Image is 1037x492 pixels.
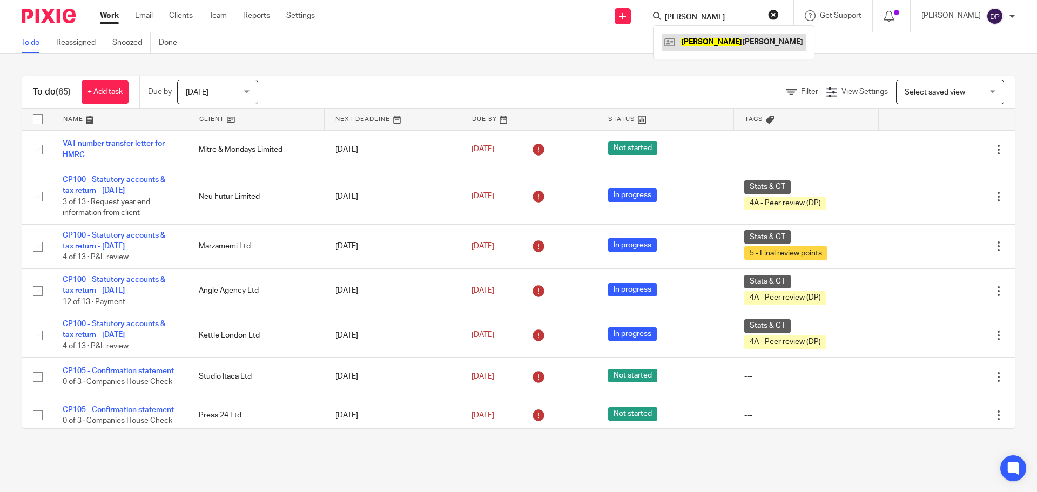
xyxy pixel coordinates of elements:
img: Pixie [22,9,76,23]
span: [DATE] [472,287,494,294]
span: 4A - Peer review (DP) [744,335,826,349]
p: Due by [148,86,172,97]
span: In progress [608,238,657,252]
span: Filter [801,88,818,96]
td: Kettle London Ltd [188,313,324,358]
a: Team [209,10,227,21]
span: [DATE] [472,242,494,250]
td: Press 24 Ltd [188,396,324,434]
td: [DATE] [325,130,461,169]
span: Get Support [820,12,861,19]
span: [DATE] [472,193,494,200]
span: 12 of 13 · Payment [63,298,125,306]
span: View Settings [841,88,888,96]
img: svg%3E [986,8,1004,25]
span: [DATE] [472,373,494,380]
a: Snoozed [112,32,151,53]
h1: To do [33,86,71,98]
span: 4A - Peer review (DP) [744,197,826,210]
span: Stats & CT [744,230,791,244]
span: 0 of 3 · Companies House Check [63,417,172,424]
span: 5 - Final review points [744,246,827,260]
span: [DATE] [186,89,208,96]
span: 4 of 13 · P&L review [63,342,129,350]
a: CP100 - Statutory accounts & tax return - [DATE] [63,176,165,194]
span: 4 of 13 · P&L review [63,254,129,261]
a: Reassigned [56,32,104,53]
td: Angle Agency Ltd [188,268,324,313]
span: In progress [608,188,657,202]
a: Work [100,10,119,21]
span: Not started [608,369,657,382]
a: CP105 - Confirmation statement [63,367,174,375]
a: VAT number transfer letter for HMRC [63,140,165,158]
span: In progress [608,327,657,341]
a: Done [159,32,185,53]
span: Stats & CT [744,319,791,333]
div: --- [744,144,867,155]
p: [PERSON_NAME] [921,10,981,21]
span: [DATE] [472,412,494,419]
input: Search [664,13,761,23]
a: Reports [243,10,270,21]
span: Tags [745,116,763,122]
td: [DATE] [325,358,461,396]
td: Studio Itaca Ltd [188,358,324,396]
span: 0 of 3 · Companies House Check [63,379,172,386]
span: [DATE] [472,146,494,153]
button: Clear [768,9,779,20]
td: [DATE] [325,169,461,224]
td: Mitre & Mondays Limited [188,130,324,169]
a: CP105 - Confirmation statement [63,406,174,414]
a: To do [22,32,48,53]
span: Stats & CT [744,180,791,194]
a: Settings [286,10,315,21]
td: [DATE] [325,224,461,268]
td: [DATE] [325,396,461,434]
span: In progress [608,283,657,296]
span: Not started [608,141,657,155]
span: [DATE] [472,332,494,339]
span: 3 of 13 · Request year end information from client [63,198,150,217]
div: --- [744,371,867,382]
a: Email [135,10,153,21]
td: [DATE] [325,268,461,313]
div: --- [744,410,867,421]
a: CP100 - Statutory accounts & tax return - [DATE] [63,320,165,339]
td: Marzamemi Ltd [188,224,324,268]
td: [DATE] [325,313,461,358]
a: + Add task [82,80,129,104]
span: Stats & CT [744,275,791,288]
span: 4A - Peer review (DP) [744,291,826,305]
td: Neu Futur Limited [188,169,324,224]
span: Not started [608,407,657,421]
span: (65) [56,87,71,96]
a: Clients [169,10,193,21]
a: CP100 - Statutory accounts & tax return - [DATE] [63,276,165,294]
a: CP100 - Statutory accounts & tax return - [DATE] [63,232,165,250]
span: Select saved view [905,89,965,96]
